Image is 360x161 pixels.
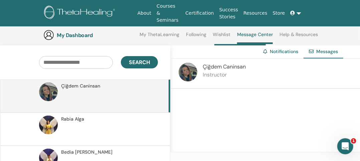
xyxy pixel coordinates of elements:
span: Messages [316,48,338,54]
span: 1 [351,138,356,144]
a: Following [186,32,206,42]
a: My ThetaLearning [140,32,179,42]
h3: My Dashboard [57,32,124,38]
img: default.jpg [39,83,58,101]
a: Certification [183,7,216,19]
p: Instructor [203,71,246,79]
img: generic-user-icon.jpg [43,30,54,40]
span: Çiğdem Caninsan [61,83,100,90]
a: Success Stories [217,4,241,23]
a: Wishlist [213,32,231,42]
img: logo.png [44,6,118,21]
span: Search [129,59,150,66]
a: Store [270,7,288,19]
span: Bedia [PERSON_NAME] [61,149,113,156]
span: Rabia Alga [61,116,84,123]
a: Message Center [237,32,273,44]
a: About [135,7,154,19]
a: Help & Resources [280,32,318,42]
a: Notifications [270,48,298,54]
iframe: Intercom live chat [337,138,353,154]
img: default.jpg [179,63,197,82]
button: Search [121,56,158,68]
span: Çiğdem Caninsan [203,63,246,70]
img: default.jpg [39,116,58,134]
a: Resources [241,7,270,19]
